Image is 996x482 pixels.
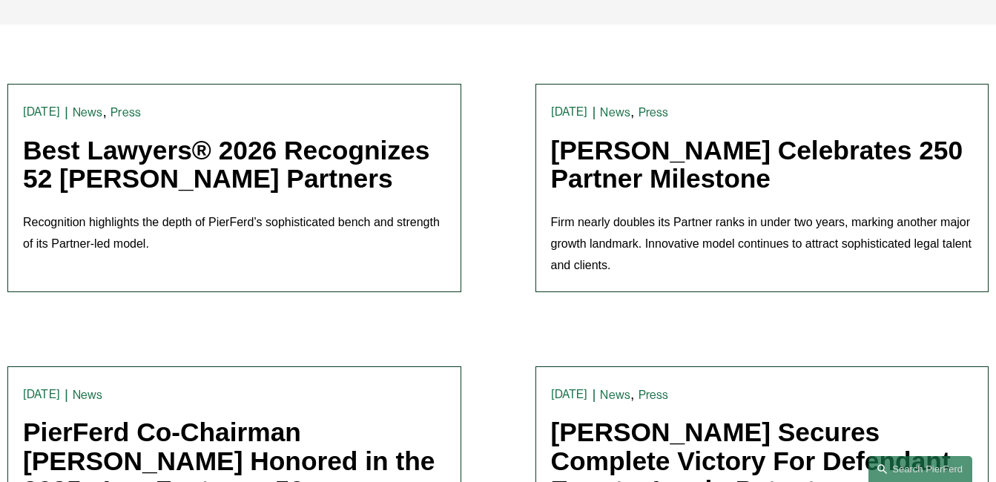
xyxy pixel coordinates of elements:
[630,386,634,402] span: ,
[630,104,634,119] span: ,
[868,456,972,482] a: Search this site
[23,106,60,118] time: [DATE]
[73,388,103,402] a: News
[600,388,630,402] a: News
[73,105,103,119] a: News
[551,389,588,400] time: [DATE]
[23,136,429,194] a: Best Lawyers® 2026 Recognizes 52 [PERSON_NAME] Partners
[551,212,974,276] p: Firm nearly doubles its Partner ranks in under two years, marking another major growth landmark. ...
[639,388,669,402] a: Press
[23,389,60,400] time: [DATE]
[600,105,630,119] a: News
[639,105,669,119] a: Press
[551,136,963,194] a: [PERSON_NAME] Celebrates 250 Partner Milestone
[551,106,588,118] time: [DATE]
[111,105,141,119] a: Press
[23,212,446,255] p: Recognition highlights the depth of PierFerd’s sophisticated bench and strength of its Partner-le...
[103,104,107,119] span: ,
